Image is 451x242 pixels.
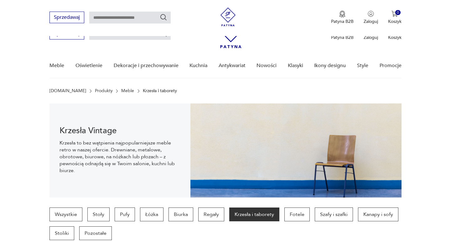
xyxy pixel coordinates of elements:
img: Ikona koszyka [391,11,398,17]
a: Fotele [284,208,310,221]
p: Koszyk [388,34,402,40]
a: Oświetlenie [75,54,102,78]
a: Łóżka [140,208,163,221]
button: Szukaj [160,13,167,21]
a: Meble [49,54,64,78]
a: Regały [198,208,224,221]
p: Patyna B2B [331,34,354,40]
a: Krzesła i taborety [229,208,279,221]
a: Pozostałe [79,226,112,240]
a: Produkty [95,88,113,93]
img: Ikonka użytkownika [368,11,374,17]
p: Krzesła to bez wątpienia najpopularniejsze meble retro w naszej ofercie. Drewniane, metalowe, obr... [60,139,180,174]
a: Ikona medaluPatyna B2B [331,11,354,24]
p: Zaloguj [364,34,378,40]
a: Meble [121,88,134,93]
img: Ikona medalu [339,11,345,18]
p: Zaloguj [364,18,378,24]
p: Koszyk [388,18,402,24]
button: 0Koszyk [388,11,402,24]
a: Pufy [115,208,135,221]
a: Sprzedawaj [49,32,84,36]
a: Szafy i szafki [315,208,353,221]
a: Kuchnia [189,54,207,78]
a: Antykwariat [219,54,246,78]
a: Stoły [87,208,110,221]
a: Biurka [168,208,193,221]
a: Wszystkie [49,208,82,221]
img: Patyna - sklep z meblami i dekoracjami vintage [219,8,237,26]
a: Style [357,54,368,78]
button: Patyna B2B [331,11,354,24]
a: Dekoracje i przechowywanie [114,54,179,78]
a: Stoliki [49,226,74,240]
a: Kanapy i sofy [358,208,398,221]
img: bc88ca9a7f9d98aff7d4658ec262dcea.jpg [190,103,402,197]
p: Patyna B2B [331,18,354,24]
a: [DOMAIN_NAME] [49,88,86,93]
h1: Krzesła Vintage [60,127,180,134]
p: Krzesła i taborety [143,88,177,93]
a: Promocje [380,54,402,78]
a: Nowości [257,54,277,78]
button: Sprzedawaj [49,12,84,23]
a: Sprzedawaj [49,16,84,20]
a: Klasyki [288,54,303,78]
div: 0 [395,10,401,15]
a: Ikony designu [314,54,346,78]
button: Zaloguj [364,11,378,24]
